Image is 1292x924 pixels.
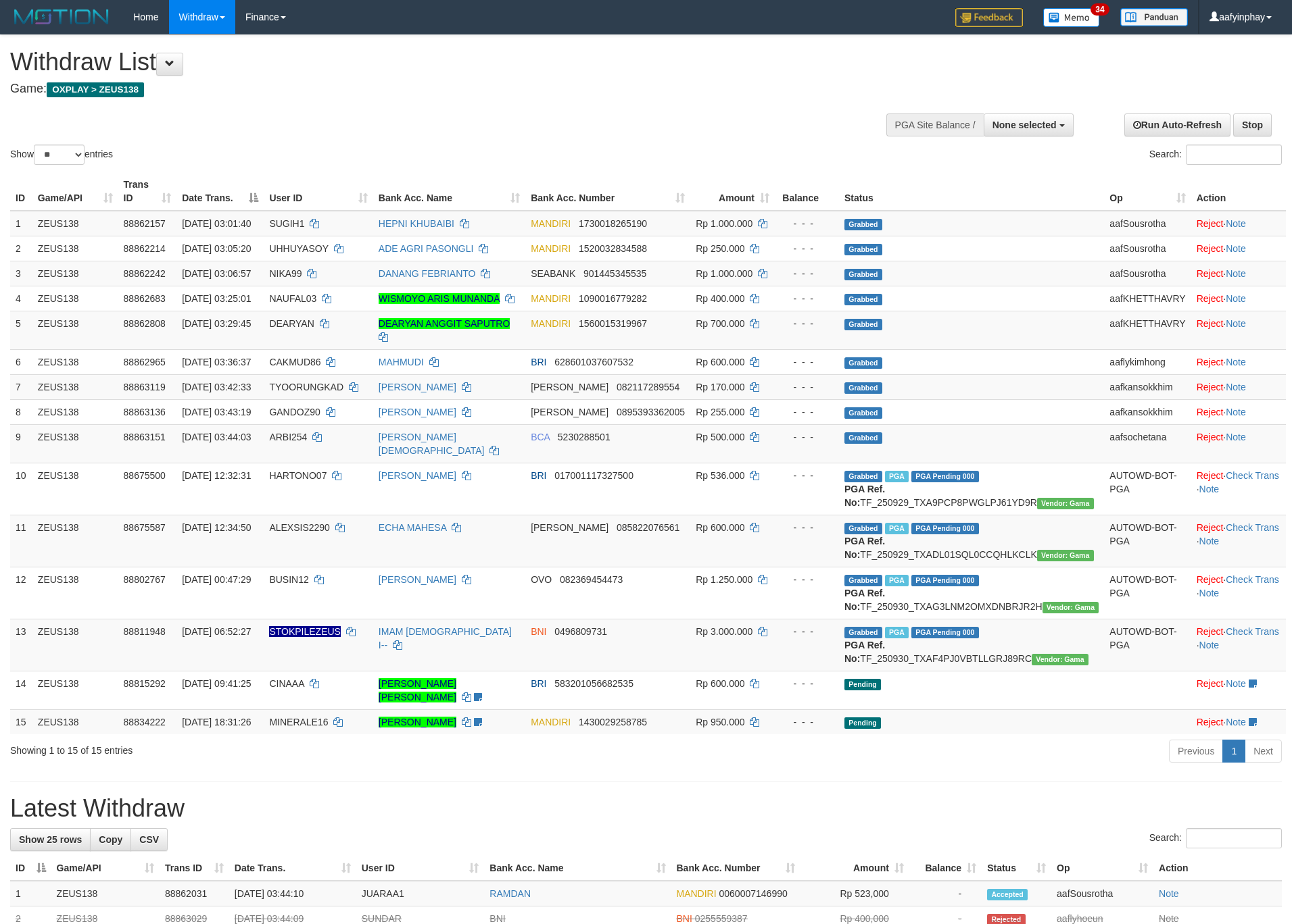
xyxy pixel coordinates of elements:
[1104,172,1191,211] th: Op: activate to sort column ascending
[1104,236,1191,261] td: aafSousrotha
[1051,856,1153,881] th: Op: activate to sort column ascending
[379,626,512,650] a: IMAM [DEMOGRAPHIC_DATA] I--
[1191,172,1286,211] th: Action
[379,717,456,727] a: [PERSON_NAME]
[1104,261,1191,286] td: aafSousrotha
[1191,463,1286,515] td: · ·
[182,218,251,229] span: [DATE] 03:01:40
[696,522,744,533] span: Rp 600.000
[10,856,51,881] th: ID: activate to sort column descending
[10,261,32,286] td: 3
[1149,828,1282,848] label: Search:
[690,172,775,211] th: Amount: activate to sort column ascending
[1191,515,1286,567] td: · ·
[696,432,744,442] span: Rp 500.000
[909,856,982,881] th: Balance: activate to sort column ascending
[780,267,834,280] div: - - -
[269,470,327,481] span: HARTONO07
[844,536,885,560] b: PGA Ref. No:
[1226,717,1246,727] a: Note
[1226,293,1246,304] a: Note
[844,484,885,508] b: PGA Ref. No:
[118,172,177,211] th: Trans ID: activate to sort column ascending
[32,374,118,399] td: ZEUS138
[558,432,611,442] span: Copy 5230288501 to clipboard
[844,640,885,664] b: PGA Ref. No:
[32,463,118,515] td: ZEUS138
[696,470,744,481] span: Rp 536.000
[617,522,679,533] span: Copy 085822076561 to clipboard
[844,294,882,305] span: Grabbed
[269,432,307,442] span: ARBI254
[1197,218,1224,229] a: Reject
[229,856,356,881] th: Date Trans.: activate to sort column ascending
[47,82,144,97] span: OXPLAY > ZEUS138
[379,574,456,585] a: [PERSON_NAME]
[1032,654,1088,665] span: Vendor URL: https://trx31.1velocity.biz
[124,626,166,637] span: 88811948
[124,407,166,417] span: 88863136
[1104,374,1191,399] td: aafkansokkhim
[1222,740,1245,763] a: 1
[10,619,32,671] td: 13
[32,424,118,463] td: ZEUS138
[554,470,633,481] span: Copy 017001117327500 to clipboard
[182,678,251,689] span: [DATE] 09:41:25
[269,574,308,585] span: BUSIN12
[124,243,166,254] span: 88862214
[1226,470,1279,481] a: Check Trans
[696,293,744,304] span: Rp 400.000
[844,244,882,255] span: Grabbed
[269,626,341,637] span: Nama rekening ada tanda titik/strip, harap diedit
[780,625,834,638] div: - - -
[379,218,454,229] a: HEPNI KHUBAIBI
[1186,145,1282,165] input: Search:
[1226,678,1246,689] a: Note
[34,145,85,165] select: Showentries
[885,575,909,586] span: Marked by aafsreyleap
[379,407,456,417] a: [PERSON_NAME]
[1197,357,1224,367] a: Reject
[1104,515,1191,567] td: AUTOWD-BOT-PGA
[356,856,485,881] th: User ID: activate to sort column ascending
[531,382,608,392] span: [PERSON_NAME]
[1226,626,1279,637] a: Check Trans
[379,382,456,392] a: [PERSON_NAME]
[1191,349,1286,374] td: ·
[531,293,571,304] span: MANDIRI
[1197,574,1224,585] a: Reject
[955,8,1023,27] img: Feedback.jpg
[269,678,304,689] span: CINAAA
[489,913,505,924] a: BNI
[1191,261,1286,286] td: ·
[1226,357,1246,367] a: Note
[32,236,118,261] td: ZEUS138
[531,357,546,367] span: BRI
[911,575,979,586] span: PGA Pending
[583,268,646,279] span: Copy 901445345535 to clipboard
[1104,399,1191,424] td: aafkansokkhim
[51,856,160,881] th: Game/API: activate to sort column ascending
[844,219,882,230] span: Grabbed
[10,49,848,76] h1: Withdraw List
[373,172,525,211] th: Bank Acc. Name: activate to sort column ascending
[911,471,979,482] span: PGA Pending
[10,286,32,311] td: 4
[1037,550,1094,561] span: Vendor URL: https://trx31.1velocity.biz
[617,407,685,417] span: Copy 0895393362005 to clipboard
[1226,318,1246,329] a: Note
[182,293,251,304] span: [DATE] 03:25:01
[379,432,485,456] a: [PERSON_NAME][DEMOGRAPHIC_DATA]
[839,619,1104,671] td: TF_250930_TXAF4PJ0VBTLLGRJ89RC
[579,243,647,254] span: Copy 1520032834588 to clipboard
[780,405,834,419] div: - - -
[844,575,882,586] span: Grabbed
[844,627,882,638] span: Grabbed
[269,243,328,254] span: UHHUYASOY
[124,218,166,229] span: 88862157
[1197,318,1224,329] a: Reject
[696,382,744,392] span: Rp 170.000
[10,211,32,236] td: 1
[885,523,909,534] span: Marked by aafpengsreynich
[1191,424,1286,463] td: ·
